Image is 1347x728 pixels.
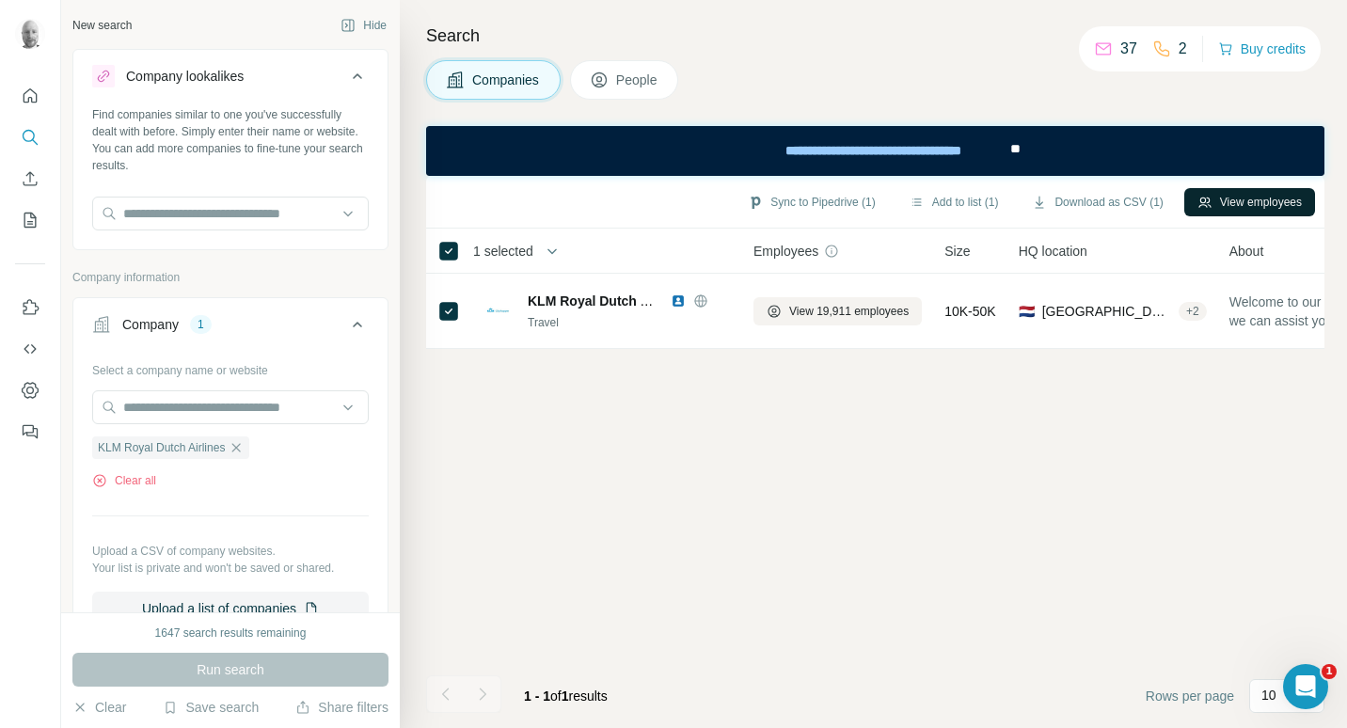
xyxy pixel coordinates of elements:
[92,592,369,625] button: Upload a list of companies
[426,126,1324,176] iframe: Banner
[92,543,369,560] p: Upload a CSV of company websites.
[483,296,513,326] img: Logo of KLM Royal Dutch Airlines
[1120,38,1137,60] p: 37
[735,188,888,216] button: Sync to Pipedrive (1)
[753,297,922,325] button: View 19,911 employees
[163,698,259,717] button: Save search
[1283,664,1328,709] iframe: Intercom live chat
[155,625,307,641] div: 1647 search results remaining
[524,688,550,704] span: 1 - 1
[15,373,45,407] button: Dashboard
[616,71,659,89] span: People
[896,188,1012,216] button: Add to list (1)
[72,269,388,286] p: Company information
[122,315,179,334] div: Company
[1019,188,1176,216] button: Download as CSV (1)
[473,242,533,261] span: 1 selected
[92,560,369,577] p: Your list is private and won't be saved or shared.
[524,688,608,704] span: results
[15,79,45,113] button: Quick start
[789,303,909,320] span: View 19,911 employees
[1146,687,1234,705] span: Rows per page
[1019,242,1087,261] span: HQ location
[528,314,731,331] div: Travel
[295,698,388,717] button: Share filters
[1019,302,1035,321] span: 🇳🇱
[472,71,541,89] span: Companies
[92,355,369,379] div: Select a company name or website
[327,11,400,40] button: Hide
[1261,686,1276,704] p: 10
[73,302,388,355] button: Company1
[15,120,45,154] button: Search
[190,316,212,333] div: 1
[72,698,126,717] button: Clear
[15,203,45,237] button: My lists
[1322,664,1337,679] span: 1
[671,293,686,309] img: LinkedIn logo
[1218,36,1306,62] button: Buy credits
[528,293,689,309] span: KLM Royal Dutch Airlines
[944,242,970,261] span: Size
[1184,188,1315,216] button: View employees
[15,19,45,49] img: Avatar
[426,23,1324,49] h4: Search
[1179,38,1187,60] p: 2
[15,162,45,196] button: Enrich CSV
[73,54,388,106] button: Company lookalikes
[15,332,45,366] button: Use Surfe API
[562,688,569,704] span: 1
[1229,242,1264,261] span: About
[1042,302,1171,321] span: [GEOGRAPHIC_DATA], [GEOGRAPHIC_DATA]
[72,17,132,34] div: New search
[92,472,156,489] button: Clear all
[126,67,244,86] div: Company lookalikes
[1179,303,1207,320] div: + 2
[944,302,995,321] span: 10K-50K
[15,415,45,449] button: Feedback
[550,688,562,704] span: of
[15,291,45,324] button: Use Surfe on LinkedIn
[92,106,369,174] div: Find companies similar to one you've successfully dealt with before. Simply enter their name or w...
[98,439,225,456] span: KLM Royal Dutch Airlines
[753,242,818,261] span: Employees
